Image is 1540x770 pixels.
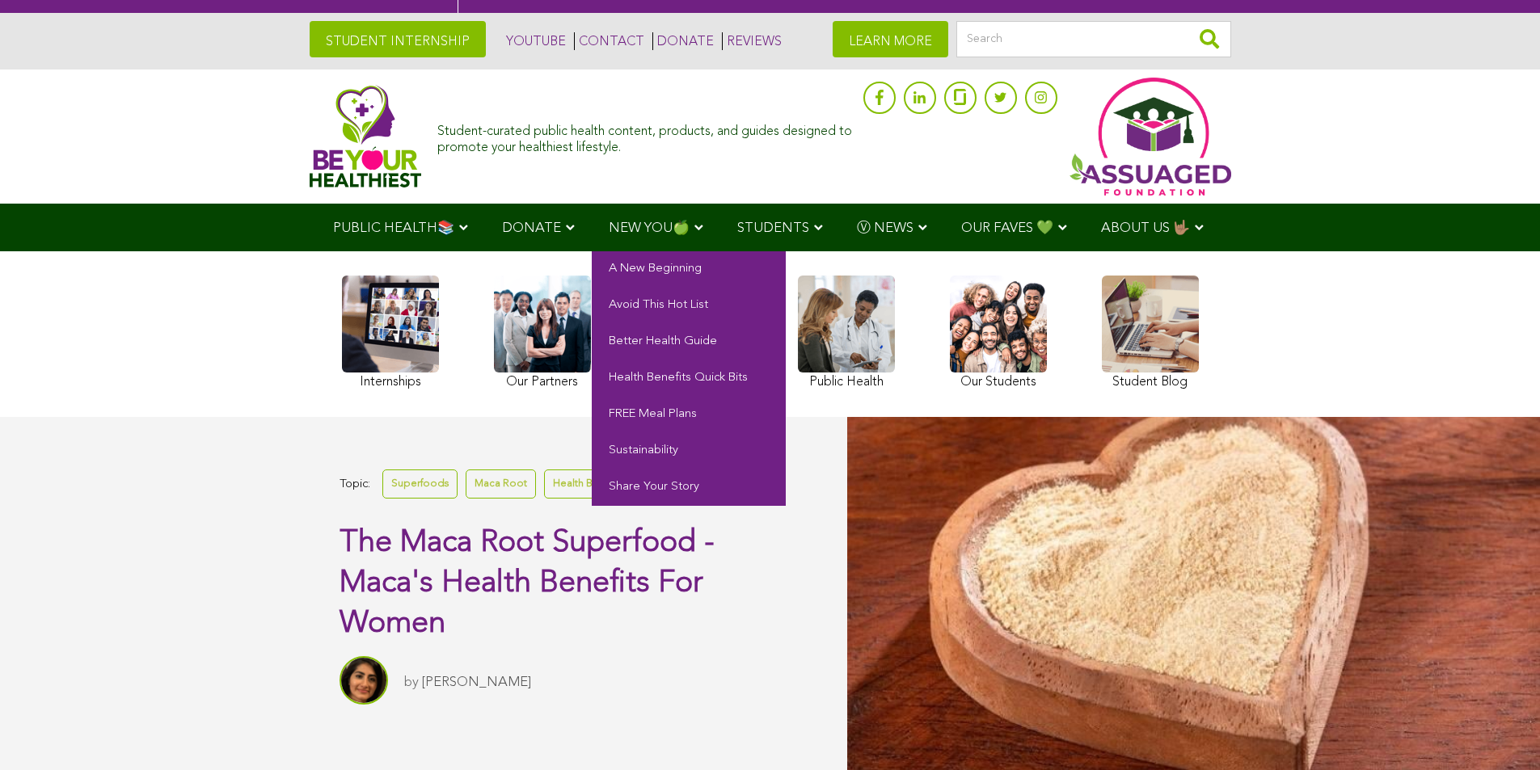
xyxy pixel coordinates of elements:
[382,469,458,498] a: Superfoods
[833,21,948,57] a: LEARN MORE
[1070,78,1231,196] img: Assuaged App
[1459,692,1540,770] iframe: Chat Widget
[961,221,1053,235] span: OUR FAVES 💚
[592,397,786,433] a: FREE Meal Plans
[404,675,419,689] span: by
[466,469,536,498] a: Maca Root
[737,221,809,235] span: STUDENTS
[502,32,566,50] a: YOUTUBE
[857,221,913,235] span: Ⓥ NEWS
[1101,221,1190,235] span: ABOUT US 🤟🏽
[340,656,388,705] img: Sitara Darvish
[502,221,561,235] span: DONATE
[544,469,632,498] a: Health Benefits
[310,21,486,57] a: STUDENT INTERNSHIP
[609,221,690,235] span: NEW YOU🍏
[592,360,786,397] a: Health Benefits Quick Bits
[340,473,370,495] span: Topic:
[592,324,786,360] a: Better Health Guide
[333,221,454,235] span: PUBLIC HEALTH📚
[422,675,531,689] a: [PERSON_NAME]
[954,89,965,105] img: glassdoor
[592,469,786,506] a: Share Your Story
[574,32,644,50] a: CONTACT
[592,433,786,469] a: Sustainability
[340,528,715,639] span: The Maca Root Superfood - Maca's Health Benefits For Women
[592,288,786,324] a: Avoid This Hot List
[437,116,854,155] div: Student-curated public health content, products, and guides designed to promote your healthiest l...
[310,85,422,187] img: Assuaged
[592,251,786,288] a: A New Beginning
[310,204,1231,251] div: Navigation Menu
[722,32,782,50] a: REVIEWS
[652,32,714,50] a: DONATE
[956,21,1231,57] input: Search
